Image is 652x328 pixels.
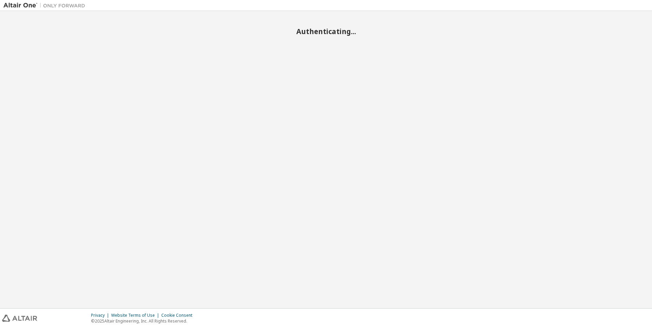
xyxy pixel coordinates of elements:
[91,313,111,318] div: Privacy
[3,2,89,9] img: Altair One
[111,313,161,318] div: Website Terms of Use
[3,27,649,36] h2: Authenticating...
[91,318,196,324] p: © 2025 Altair Engineering, Inc. All Rights Reserved.
[161,313,196,318] div: Cookie Consent
[2,315,37,322] img: altair_logo.svg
